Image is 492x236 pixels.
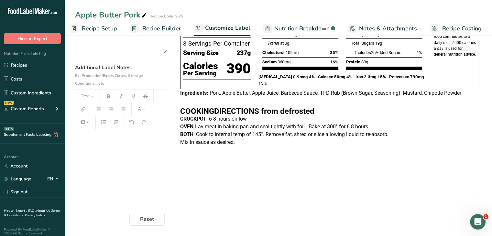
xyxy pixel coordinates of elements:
[4,209,27,213] a: Hire an Expert .
[210,90,461,96] span: Pork, Apple Butter, Apple Juice, Barbecue Sauce, TFD Rub (Brown Sugar, Seasoning), Mustard, Chipo...
[330,59,338,65] span: 16%
[416,49,422,56] span: 4%
[180,107,479,115] h2: DIRECTIONS from defrosted
[142,24,181,33] span: Recipe Builder
[130,21,181,36] a: Recipe Builder
[375,41,382,46] span: 19g
[278,59,290,64] span: 360mg
[28,209,36,213] a: FAQ .
[4,209,60,218] a: Terms & Conditions .
[183,8,251,38] h1: Nutrition Facts
[359,24,417,33] span: Notes & Attachments
[330,49,338,56] span: 35%
[180,131,479,138] p: : Cook to internal temp of 145°. Remove fat, shred or slice allowing liquid to re-absorb.
[375,32,379,37] span: 2g
[183,48,219,58] span: Serving Size
[36,209,51,213] a: About Us .
[75,73,143,86] span: Ex: Production/Expiry Dates, Storage Conditions,...etc
[262,59,277,64] span: Sodium
[183,39,251,48] p: 8 Servings Per Container
[292,32,297,37] span: 7g
[4,101,14,105] div: NEW
[180,123,479,131] p: Lay meat in baking pan and seal tightly with foil. Bake at 300° for 6-8 hours
[4,127,14,131] div: BETA
[78,91,98,102] button: Text
[236,48,251,58] span: 237g
[4,105,44,112] div: Custom Reports
[4,228,61,235] div: Powered By FoodLabelMaker © 2025 All Rights Reserved
[180,116,206,122] strong: CROCKPOT
[226,58,251,80] p: 390
[70,21,117,36] a: Recipe Setup
[286,50,299,55] span: 105mg
[180,107,214,116] strong: COOKING
[194,21,250,36] a: Customize Label
[75,9,148,21] div: Apple Butter Pork
[442,24,482,33] span: Recipe Costing
[434,16,476,57] p: * The % Daily Value (DV) tells you how much a nutrient in a serving of food contributes to a dail...
[346,59,360,64] span: Protein
[267,32,291,37] span: Saturated Fat
[267,41,283,46] span: Fat
[348,21,417,36] a: Notes & Attachments
[4,33,61,44] button: Hire an Expert
[180,138,479,146] p: Mix in sauce as desired.
[180,90,208,96] span: Ingredients:
[140,215,154,223] span: Reset
[25,213,45,218] a: Privacy Policy
[180,115,479,123] p: : 6-8 hours on low
[267,41,278,46] i: Trans
[75,64,167,87] label: Additional Label Notes
[355,50,401,55] span: Includes Added Sugars
[351,41,374,46] span: Total Sugars
[183,71,218,76] p: Per Serving
[274,24,330,33] span: Nutrition Breakdown
[470,214,486,230] iframe: Intercom live chat
[47,175,61,183] div: EN
[151,13,183,19] div: Recipe Code: 9.25
[351,32,374,37] span: Dietary Fiber
[262,50,285,55] span: Cholesterol
[371,50,376,55] span: 2g
[284,41,289,46] span: 0g
[82,24,117,33] span: Recipe Setup
[183,61,218,71] p: Calories
[258,74,426,87] p: [MEDICAL_DATA] 0.9mcg 4% . Calcium 50mg 4% . Iron 2.3mg 15% . Potassium 790mg 15%
[263,21,335,36] a: Nutrition Breakdown
[361,59,368,64] span: 30g
[205,24,250,32] span: Customize Label
[483,214,488,219] span: 1
[430,21,482,36] a: Recipe Costing
[180,131,193,137] strong: BOTH
[180,123,195,130] strong: OVEN:
[129,213,165,226] button: Reset
[4,173,31,185] a: Language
